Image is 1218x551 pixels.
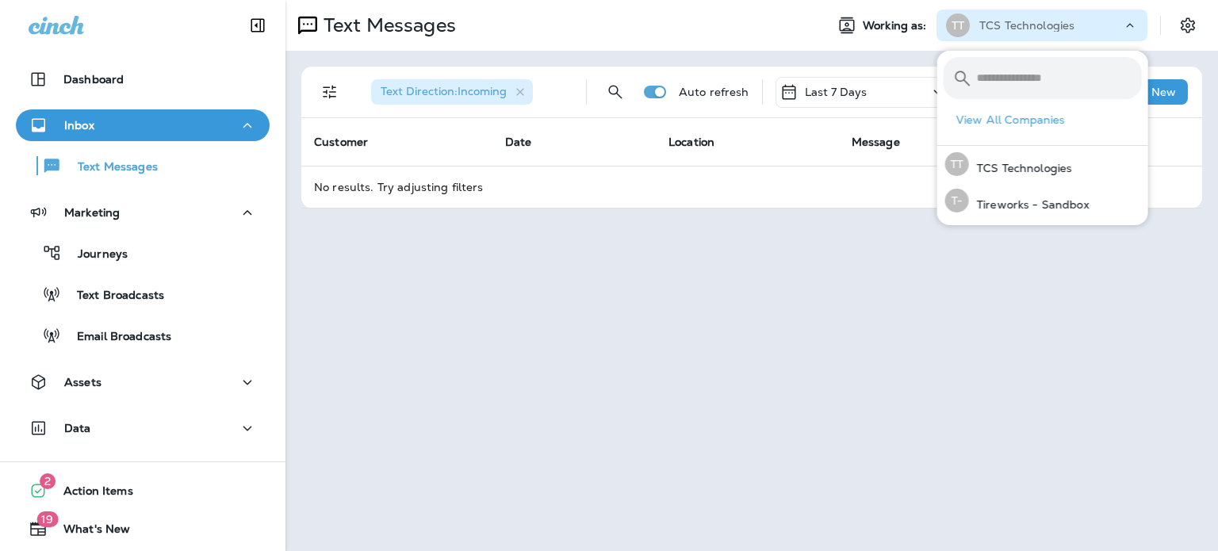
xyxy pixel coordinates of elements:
[805,86,868,98] p: Last 7 Days
[62,247,128,262] p: Journeys
[16,197,270,228] button: Marketing
[937,146,1148,182] button: TTTCS Technologies
[937,182,1148,219] button: T-Tireworks - Sandbox
[863,19,930,33] span: Working as:
[64,376,101,388] p: Assets
[61,289,164,304] p: Text Broadcasts
[48,484,133,503] span: Action Items
[16,149,270,182] button: Text Messages
[945,189,969,212] div: T-
[314,76,346,108] button: Filters
[16,63,270,95] button: Dashboard
[950,108,1148,132] button: View All Companies
[236,10,280,41] button: Collapse Sidebar
[1151,86,1176,98] p: New
[16,412,270,444] button: Data
[40,473,56,489] span: 2
[317,13,456,37] p: Text Messages
[48,522,130,541] span: What's New
[599,76,631,108] button: Search Messages
[381,84,507,98] span: Text Direction : Incoming
[61,330,171,345] p: Email Broadcasts
[852,135,900,149] span: Message
[505,135,532,149] span: Date
[63,73,124,86] p: Dashboard
[16,319,270,352] button: Email Broadcasts
[301,166,1202,208] td: No results. Try adjusting filters
[946,13,970,37] div: TT
[314,135,368,149] span: Customer
[969,198,1090,211] p: Tireworks - Sandbox
[62,160,158,175] p: Text Messages
[64,206,120,219] p: Marketing
[945,152,969,176] div: TT
[16,513,270,545] button: 19What's New
[64,119,94,132] p: Inbox
[16,277,270,311] button: Text Broadcasts
[979,19,1074,32] p: TCS Technologies
[36,511,58,527] span: 19
[1174,11,1202,40] button: Settings
[679,86,749,98] p: Auto refresh
[969,162,1072,174] p: TCS Technologies
[16,109,270,141] button: Inbox
[16,236,270,270] button: Journeys
[371,79,533,105] div: Text Direction:Incoming
[16,475,270,507] button: 2Action Items
[16,366,270,398] button: Assets
[64,422,91,434] p: Data
[668,135,714,149] span: Location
